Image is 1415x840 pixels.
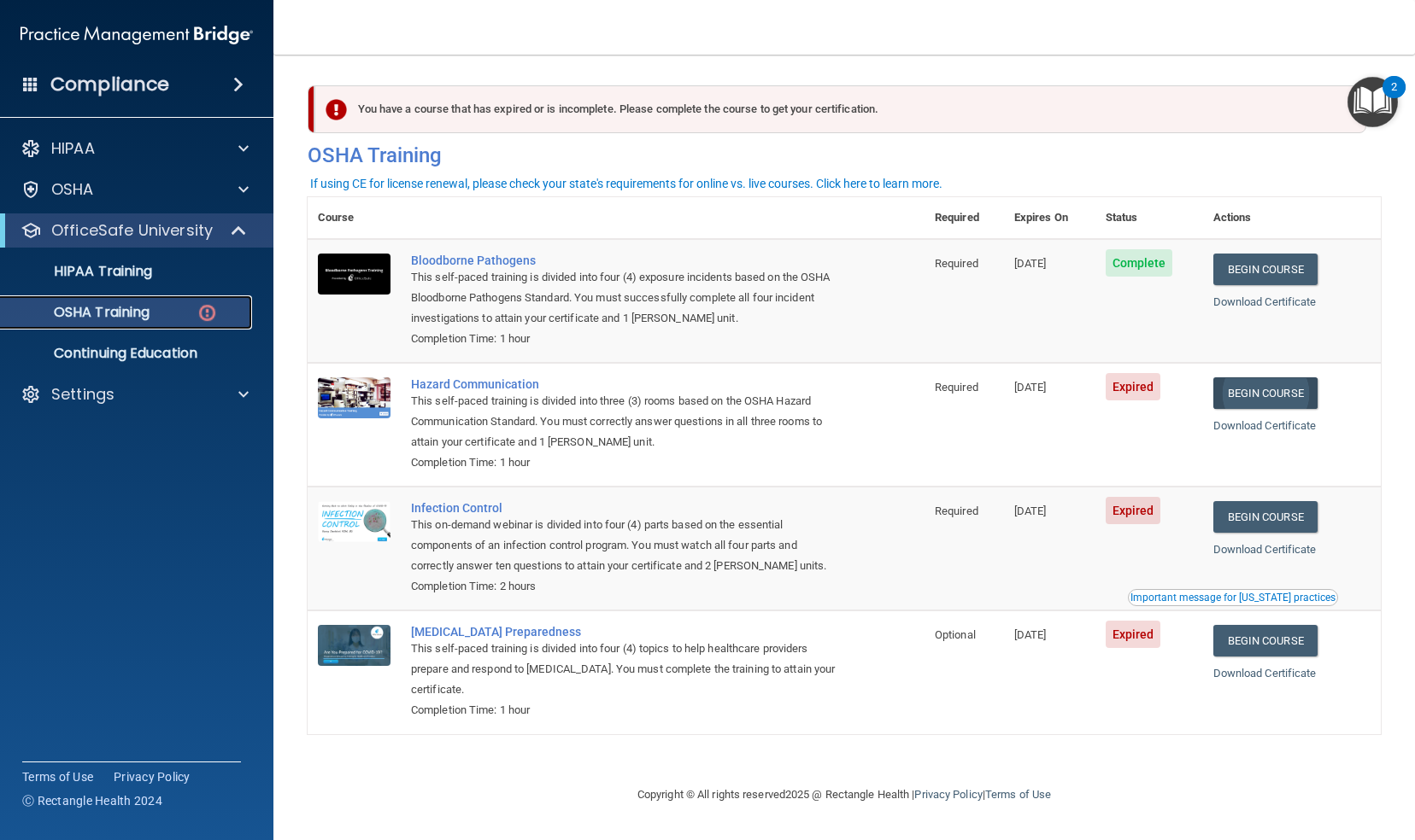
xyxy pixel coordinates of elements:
[1213,625,1318,656] a: Begin Course
[51,384,114,405] p: Settings
[1095,197,1203,239] th: Status
[22,768,93,785] a: Terms of Use
[1213,501,1318,533] a: Begin Course
[411,452,839,473] div: Completion Time: 1 hour
[411,267,839,329] div: This self-paced training is divided into four (4) exposure incidents based on the OSHA Bloodborne...
[11,263,152,280] p: HIPAA Training
[1004,197,1095,239] th: Expires On
[1213,543,1317,556] a: Download Certificate
[935,381,978,394] span: Required
[326,99,347,120] img: exclamation-circle-solid-danger.72ef9ffc.png
[1014,505,1047,517] span: [DATE]
[11,304,150,321] p: OSHA Training
[22,792,162,809] span: Ⓒ Rectangle Health 2024
[21,18,253,52] img: PMB logo
[1213,254,1318,285] a: Begin Course
[411,515,839,576] div: This on-demand webinar is divided into four (4) parts based on the essential components of an inf...
[310,178,942,190] div: If using CE for license renewal, please check your state's requirements for online vs. live cours...
[11,345,244,362] p: Continuing Education
[411,329,839,349] div: Completion Time: 1 hour
[1128,589,1338,606] button: Read this if you are a dental practitioner in the state of CA
[51,179,94,200] p: OSHA
[1014,381,1047,394] span: [DATE]
[1213,667,1317,680] a: Download Certificate
[114,768,191,785] a: Privacy Policy
[1213,377,1318,409] a: Begin Course
[308,175,945,192] button: If using CE for license renewal, please check your state's requirements for online vs. live cours...
[314,85,1366,133] div: You have a course that has expired or is incomplete. Please complete the course to get your certi...
[197,302,218,324] img: danger-circle.6113f641.png
[1130,592,1336,603] div: Important message for [US_STATE] practices
[411,501,839,515] a: Infection Control
[411,576,839,597] div: Completion Time: 2 hours
[1106,497,1161,524] span: Expired
[1014,628,1047,641] span: [DATE]
[411,700,839,720] div: Completion Time: 1 hour
[532,767,1156,822] div: Copyright © All rights reserved 2025 @ Rectangle Health | |
[411,639,839,700] div: This self-paced training is divided into four (4) topics to help healthcare providers prepare and...
[21,138,249,159] a: HIPAA
[1106,373,1161,400] span: Expired
[51,220,213,241] p: OfficeSafe University
[411,377,839,391] a: Hazard Communication
[51,138,95,159] p: HIPAA
[935,628,976,641] span: Optional
[308,197,401,239] th: Course
[50,73,169,96] h4: Compliance
[1213,295,1317,308] a: Download Certificate
[914,788,982,801] a: Privacy Policy
[925,197,1004,239] th: Required
[1347,77,1398,127] button: Open Resource Center, 2 new notifications
[1203,197,1381,239] th: Actions
[1106,621,1161,648] span: Expired
[1106,249,1173,277] span: Complete
[21,384,249,405] a: Settings
[411,391,839,452] div: This self-paced training is divided into three (3) rooms based on the OSHA Hazard Communication S...
[21,220,248,241] a: OfficeSafe University
[935,257,978,270] span: Required
[935,505,978,517] span: Required
[308,143,1381,167] h4: OSHA Training
[1213,419,1317,432] a: Download Certificate
[411,254,839,267] a: Bloodborne Pathogens
[1014,257,1047,270] span: [DATE]
[1119,719,1394,787] iframe: Drift Widget Chat Controller
[21,179,249,200] a: OSHA
[1391,87,1397,109] div: 2
[985,788,1051,801] a: Terms of Use
[411,625,839,639] a: [MEDICAL_DATA] Preparedness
